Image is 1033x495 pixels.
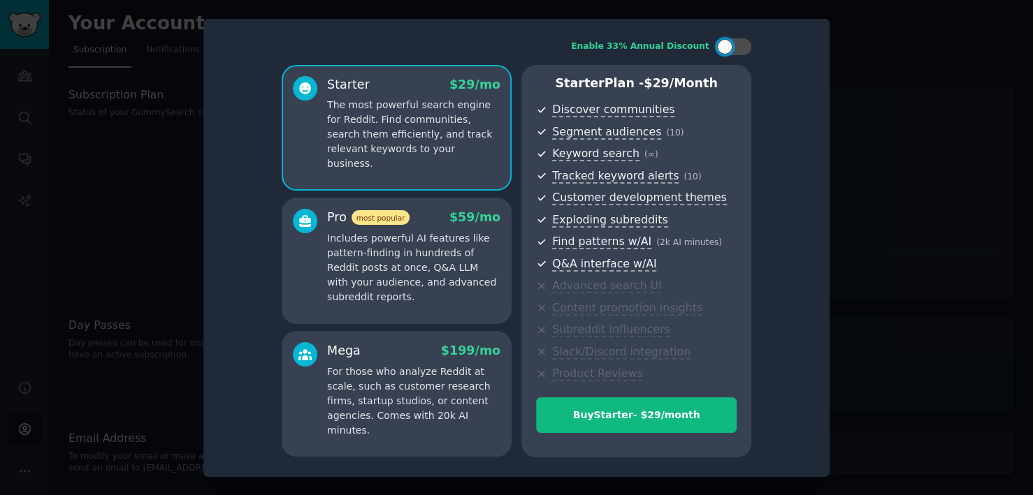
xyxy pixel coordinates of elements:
[449,210,500,224] span: $ 59 /mo
[666,128,684,138] span: ( 10 )
[644,76,718,90] span: $ 29 /month
[536,397,737,433] button: BuyStarter- $29/month
[552,235,651,249] span: Find patterns w/AI
[644,149,658,159] span: ( ∞ )
[327,364,500,438] p: For those who analyze Reddit at scale, such as customer research firms, startup studios, or conte...
[536,75,737,92] p: Starter Plan -
[552,103,674,117] span: Discover communities
[552,345,691,360] span: Slack/Discord integration
[327,76,370,94] div: Starter
[441,343,500,357] span: $ 199 /mo
[552,147,640,161] span: Keyword search
[537,408,736,422] div: Buy Starter - $ 29 /month
[684,172,701,182] span: ( 10 )
[552,257,656,272] span: Q&A interface w/AI
[327,342,361,360] div: Mega
[552,301,702,316] span: Content promotion insights
[327,231,500,304] p: Includes powerful AI features like pattern-finding in hundreds of Reddit posts at once, Q&A LLM w...
[352,210,410,225] span: most popular
[552,191,727,205] span: Customer development themes
[656,237,722,247] span: ( 2k AI minutes )
[552,323,670,337] span: Subreddit influencers
[571,40,709,53] div: Enable 33% Annual Discount
[327,209,410,226] div: Pro
[327,98,500,171] p: The most powerful search engine for Reddit. Find communities, search them efficiently, and track ...
[552,125,661,140] span: Segment audiences
[449,77,500,91] span: $ 29 /mo
[552,367,642,381] span: Product Reviews
[552,213,667,228] span: Exploding subreddits
[552,169,679,184] span: Tracked keyword alerts
[552,279,661,293] span: Advanced search UI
